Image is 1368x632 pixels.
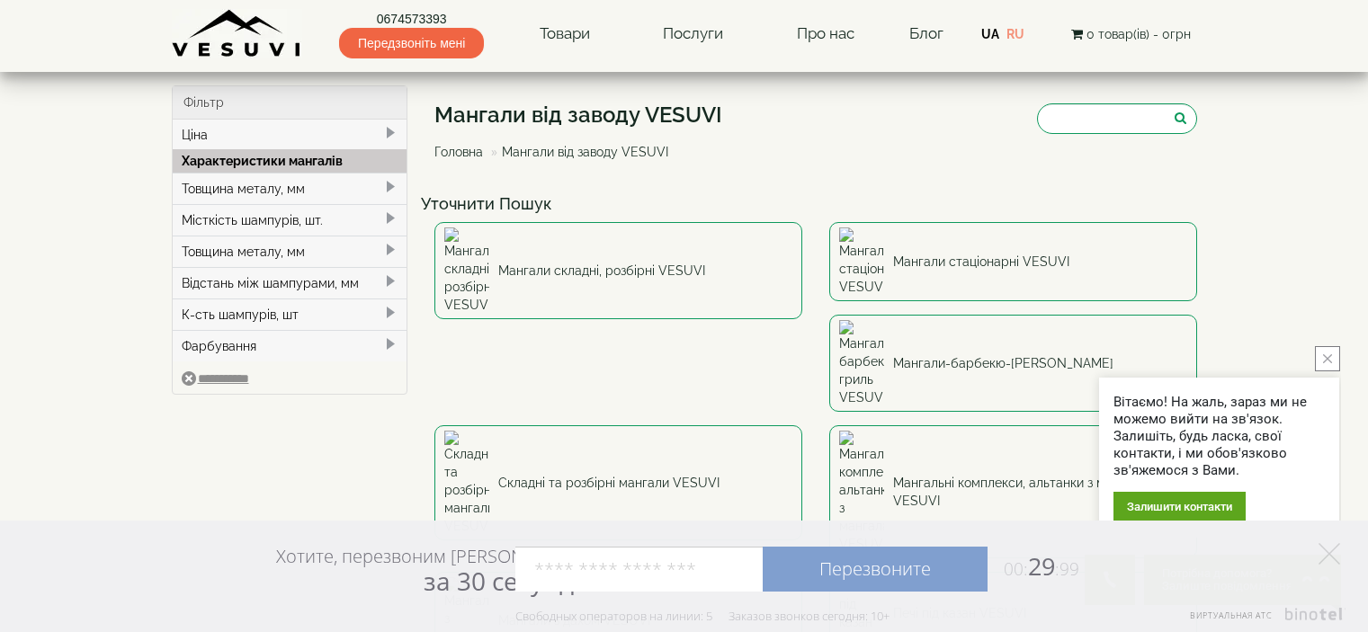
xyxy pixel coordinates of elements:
span: 00: [1004,557,1028,581]
img: Мангали складні, розбірні VESUVI [444,227,489,314]
div: Характеристики мангалів [173,149,407,173]
div: Вітаємо! На жаль, зараз ми не можемо вийти на зв'язок. Залишіть, будь ласка, свої контакти, і ми ... [1113,394,1325,479]
img: Мангали-барбекю-гриль VESUVI [839,320,884,406]
span: :99 [1055,557,1079,581]
a: Виртуальная АТС [1179,608,1346,632]
a: RU [1006,27,1024,41]
div: Свободных операторов на линии: 5 Заказов звонков сегодня: 10+ [515,609,890,623]
button: close button [1315,346,1340,371]
div: Залишити контакти [1113,492,1246,521]
div: Фарбування [173,330,407,361]
a: Послуги [645,13,741,55]
div: Хотите, перезвоним [PERSON_NAME] [276,545,585,595]
div: Товщина металу, мм [173,173,407,204]
span: Передзвоніть мені [339,28,484,58]
a: Перезвоните [763,547,988,592]
span: 0 товар(ів) - 0грн [1086,27,1191,41]
div: К-сть шампурів, шт [173,298,407,330]
a: Мангали-барбекю-гриль VESUVI Мангали-барбекю-[PERSON_NAME] [829,315,1197,412]
a: Головна [434,145,483,159]
div: Відстань між шампурами, мм [173,267,407,298]
a: Складні та розбірні мангали VESUVI Складні та розбірні мангали VESUVI [434,425,802,540]
img: Завод VESUVI [172,9,302,58]
a: Про нас [779,13,872,55]
h4: Уточнити Пошук [421,195,1211,213]
div: Товщина металу, мм [173,236,407,267]
span: Виртуальная АТС [1190,610,1273,621]
img: Мангали стаціонарні VESUVI [839,227,884,296]
div: Фільтр [173,86,407,120]
div: Місткість шампурів, шт. [173,204,407,236]
a: UA [981,27,999,41]
a: 0674573393 [339,10,484,28]
button: 0 товар(ів) - 0грн [1066,24,1196,44]
h1: Мангали від заводу VESUVI [434,103,722,127]
div: Ціна [173,120,407,150]
a: Товари [522,13,608,55]
img: Складні та розбірні мангали VESUVI [444,431,489,535]
a: Мангали стаціонарні VESUVI Мангали стаціонарні VESUVI [829,222,1197,301]
span: за 30 секунд? [424,564,585,598]
img: Мангальні комплекси, альтанки з мангалами VESUVI [839,431,884,553]
li: Мангали від заводу VESUVI [487,143,668,161]
a: Мангальні комплекси, альтанки з мангалами VESUVI Мангальні комплекси, альтанки з мангалами VESUVI [829,425,1197,558]
a: Блог [909,24,943,42]
a: Мангали складні, розбірні VESUVI Мангали складні, розбірні VESUVI [434,222,802,319]
span: 29 [988,549,1079,583]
